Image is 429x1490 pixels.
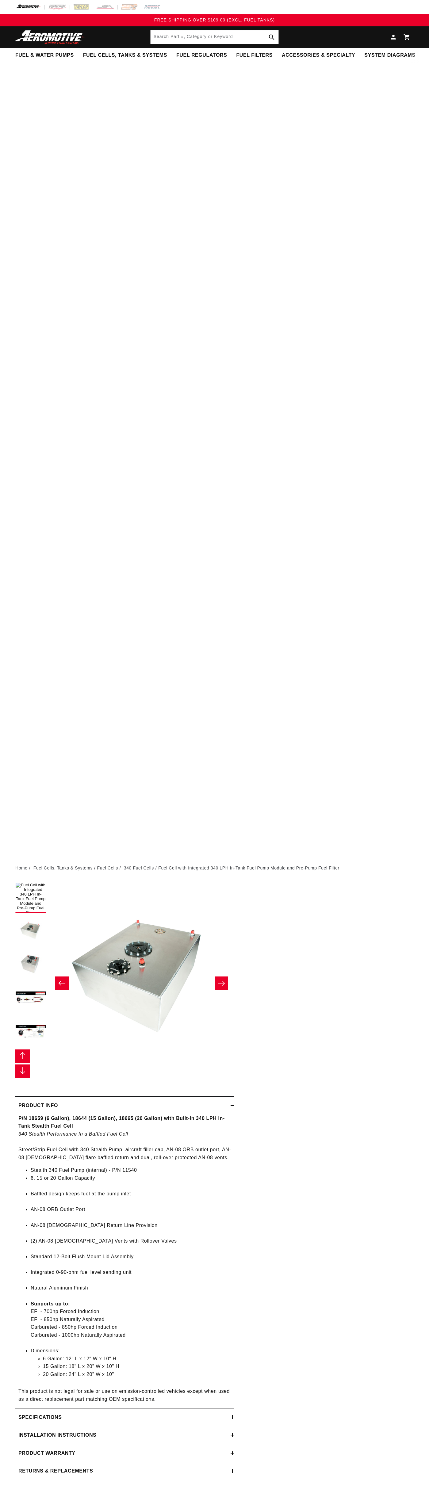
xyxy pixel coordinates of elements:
span: Fuel Cells, Tanks & Systems [83,52,167,59]
p: Street/Strip Fuel Cell with 340 Stealth Pump, aircraft filler cap, AN-08 ORB outlet port, AN-08 [... [18,1114,231,1162]
li: AN-08 [DEMOGRAPHIC_DATA] Return Line Provision [31,1221,231,1237]
h2: Installation Instructions [18,1431,96,1439]
media-gallery: Gallery Viewer [15,882,234,1084]
button: Load image 5 in gallery view [15,1017,46,1048]
li: Fuel Cells [97,865,123,871]
summary: Fuel Filters [232,48,277,63]
h2: Product warranty [18,1449,75,1457]
li: Fuel Cell with Integrated 340 LPH In-Tank Fuel Pump Module and Pre-Pump Fuel Filter [158,865,339,871]
a: Home [15,865,28,871]
li: (2) AN-08 [DEMOGRAPHIC_DATA] Vents with Rollover Valves [31,1237,231,1253]
summary: Returns & replacements [15,1462,234,1480]
span: FREE SHIPPING OVER $109.00 (EXCL. FUEL TANKS) [154,17,275,22]
span: Fuel & Water Pumps [15,52,74,59]
li: 20 Gallon: 24" L x 20" W x 10" [43,1370,231,1378]
h2: Specifications [18,1413,62,1421]
button: Search Part #, Category or Keyword [265,30,278,44]
summary: System Diagrams [360,48,420,63]
img: Aeromotive [13,30,90,44]
summary: Installation Instructions [15,1426,234,1444]
li: Standard 12-Bolt Flush Mount Lid Assembly [31,1253,231,1268]
button: Load image 4 in gallery view [15,984,46,1014]
summary: Fuel Cells, Tanks & Systems [79,48,172,63]
span: Accessories & Specialty [282,52,355,59]
button: Load image 2 in gallery view [15,916,46,947]
span: System Diagrams [364,52,415,59]
button: Slide left [15,1049,30,1063]
summary: Product warranty [15,1444,234,1462]
button: Slide left [55,976,69,990]
li: Fuel Cells, Tanks & Systems [33,865,97,871]
summary: Fuel Regulators [172,48,232,63]
li: 15 Gallon: 18" L x 20" W x 10" H [43,1362,231,1370]
li: 6, 15 or 20 Gallon Capacity [31,1174,231,1190]
p: This product is not legal for sale or use on emission-controlled vehicles except when used as a d... [18,1387,231,1403]
li: Baffled design keeps fuel at the pump inlet [31,1190,231,1205]
button: Slide right [215,976,228,990]
strong: Supports up to: [31,1301,70,1306]
summary: Fuel & Water Pumps [11,48,79,63]
summary: Accessories & Specialty [277,48,360,63]
button: Slide right [15,1064,30,1078]
h2: Returns & replacements [18,1467,93,1475]
span: Fuel Regulators [176,52,227,59]
li: Natural Aluminum Finish [31,1284,231,1300]
input: Search Part #, Category or Keyword [151,30,279,44]
li: AN-08 ORB Outlet Port [31,1205,231,1221]
strong: P/N 18659 (6 Gallon), 18644 (15 Gallon), 18665 (20 Gallon) with Built-In 340 LPH In-Tank Stealth ... [18,1116,225,1129]
h2: Product Info [18,1102,58,1110]
span: Fuel Filters [236,52,273,59]
li: Dimensions: [31,1347,231,1378]
nav: breadcrumbs [15,865,414,871]
li: Integrated 0-90-ohm fuel level sending unit [31,1268,231,1284]
button: Load image 1 in gallery view [15,882,46,913]
em: 340 Stealth Performance In a Baffled Fuel Cell [18,1131,128,1137]
li: 6 Gallon: 12" L x 12" W x 10" H [43,1355,231,1363]
a: 340 Fuel Cells [124,865,154,871]
li: Stealth 340 Fuel Pump (internal) - P/N 11540 [31,1166,231,1174]
button: Load image 3 in gallery view [15,950,46,980]
li: EFI - 700hp Forced Induction EFI - 850hp Naturally Aspirated Carbureted - 850hp Forced Induction ... [31,1300,231,1347]
summary: Specifications [15,1408,234,1426]
summary: Product Info [15,1097,234,1114]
